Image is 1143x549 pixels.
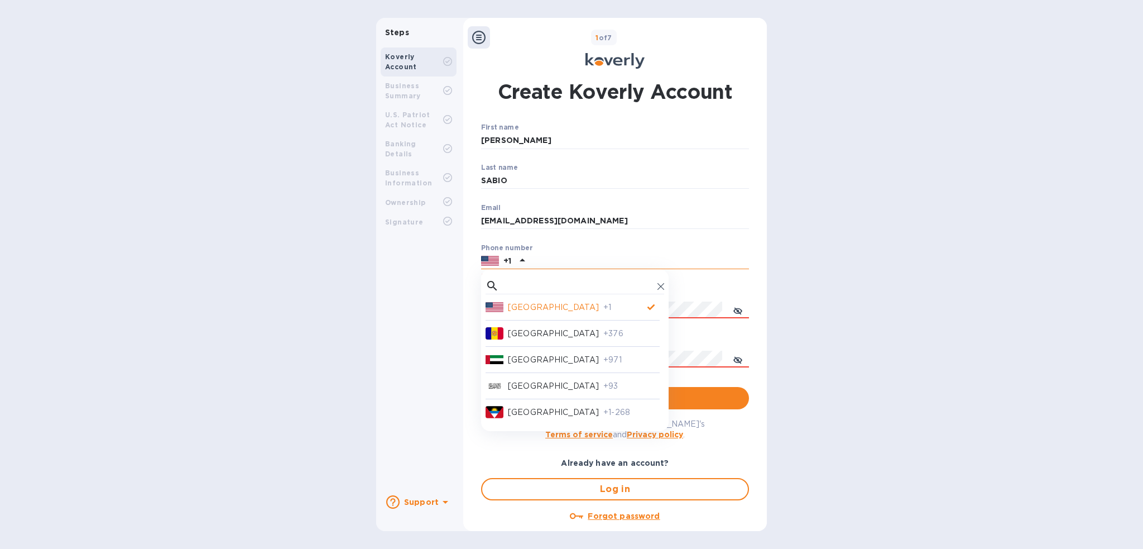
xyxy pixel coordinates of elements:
[486,301,503,313] img: US
[603,407,660,418] p: +1-268
[481,164,518,171] label: Last name
[385,169,432,187] b: Business Information
[486,380,503,392] img: AF
[503,255,511,266] p: +1
[508,407,599,418] p: [GEOGRAPHIC_DATA]
[508,302,599,313] p: [GEOGRAPHIC_DATA]
[385,111,430,129] b: U.S. Patriot Act Notice
[545,430,613,439] a: Terms of service
[508,380,599,392] p: [GEOGRAPHIC_DATA]
[481,132,749,149] input: Enter your first name
[481,245,532,251] label: Phone number
[385,52,417,71] b: Koverly Account
[481,271,749,284] p: Invalid Mobile number
[603,380,660,392] p: +93
[385,140,416,158] b: Banking Details
[385,82,421,100] b: Business Summary
[481,478,749,500] button: Log in
[481,255,499,267] img: US
[508,354,599,366] p: [GEOGRAPHIC_DATA]
[486,406,503,418] img: AG
[588,512,660,521] u: Forgot password
[595,34,612,42] b: of 7
[481,125,518,131] label: First name
[481,213,749,230] input: Email
[486,354,503,366] img: AE
[727,299,749,321] button: toggle password visibility
[595,34,598,42] span: 1
[404,498,439,507] b: Support
[385,218,424,226] b: Signature
[603,354,660,366] p: +971
[603,302,643,313] p: +1
[486,327,503,340] img: AD
[603,328,660,340] p: +376
[491,483,739,496] span: Log in
[385,28,409,37] b: Steps
[508,328,599,340] p: [GEOGRAPHIC_DATA]
[561,459,669,467] b: Already have an account?
[727,348,749,370] button: toggle password visibility
[481,173,749,189] input: Enter your last name
[385,198,426,207] b: Ownership
[627,430,683,439] a: Privacy policy
[498,78,733,106] h1: Create Koverly Account
[481,204,501,211] label: Email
